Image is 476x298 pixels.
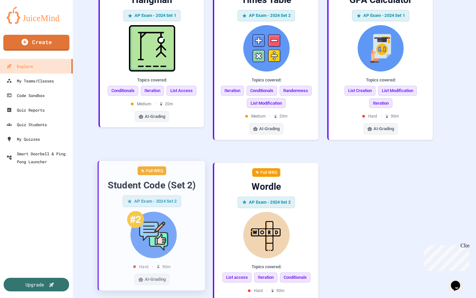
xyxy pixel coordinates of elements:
span: Conditionals [247,86,277,96]
div: Code Sandbox [7,91,45,99]
div: Medium 20 m [245,113,288,119]
div: Smart Doorbell & Ping Pong Launcher [7,150,70,166]
div: AP Exam - 2024 Set 1 [123,10,180,21]
div: Wordle [219,181,313,193]
span: Iteration [221,86,244,96]
span: Randomness [280,86,312,96]
span: AI-Grading [145,276,166,283]
div: AP Exam - 2024 Set 2 [238,10,295,21]
div: Medium 20 m [131,101,173,107]
div: Quiz Students [7,121,47,128]
span: Iteration [369,98,392,108]
img: Times Table [219,25,313,72]
span: • [266,288,267,294]
div: Chat with us now!Close [3,3,46,42]
div: Quiz Reports [7,106,45,114]
span: List Modification [378,86,417,96]
span: Conditionals [280,273,310,282]
div: Topics covered: [219,264,313,270]
div: Topics covered: [105,77,199,83]
span: AI-Grading [374,125,394,132]
img: Student Code (Set 2) [104,211,200,258]
div: Full WRQ [138,166,166,175]
img: logo-orange.svg [7,7,66,24]
span: • [152,264,153,270]
iframe: chat widget [448,272,469,291]
div: My Teams/Classes [7,77,54,85]
span: • [155,101,156,107]
div: AP Exam - 2024 Set 2 [123,195,181,207]
span: AI-Grading [259,125,280,132]
span: List Access [167,86,196,96]
img: Hangman [105,25,199,72]
span: List Creation [344,86,376,96]
div: AP Exam - 2024 Set 2 [238,197,295,208]
div: Hard 90 m [133,264,171,270]
div: Hard 90 m [248,288,285,294]
span: Iteration [254,273,277,282]
div: Topics covered: [334,77,427,83]
span: AI-Grading [145,113,165,120]
span: Conditionals [108,86,138,96]
span: Iteration [141,86,164,96]
span: • [380,113,382,119]
img: Wordle [219,212,313,258]
div: Topics covered: [219,77,313,83]
div: AP Exam - 2024 Set 1 [352,10,409,21]
div: Full WRQ [252,168,280,177]
span: • [269,113,270,119]
div: Hard 90 m [362,113,399,119]
a: Create [3,35,69,51]
div: Explore [7,62,33,70]
span: List access [222,273,252,282]
img: GPA Calculator [334,25,427,72]
div: Student Code (Set 2) [104,179,200,191]
div: My Quizzes [7,135,40,143]
div: Upgrade [25,281,44,288]
span: List Modification [247,98,286,108]
iframe: chat widget [421,243,469,271]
